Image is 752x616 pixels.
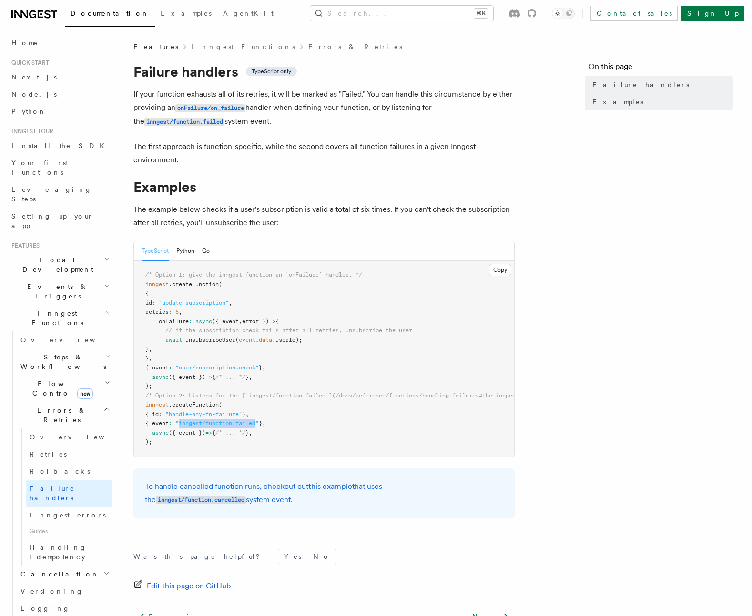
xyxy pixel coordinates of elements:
span: data [259,337,272,343]
span: inngest [145,401,169,408]
span: ({ event }) [169,429,205,436]
span: async [152,429,169,436]
span: Logging [20,605,70,612]
span: Handling idempotency [30,544,87,561]
a: inngest/function.cancelled [156,495,246,504]
a: Install the SDK [8,137,112,154]
span: Inngest Functions [8,308,103,328]
span: "update-subscription" [159,299,229,306]
button: Cancellation [17,566,112,583]
span: Overview [20,336,119,344]
a: this example [308,482,352,491]
span: : [169,364,172,371]
span: TypeScript only [252,68,291,75]
a: Documentation [65,3,155,27]
span: ({ event }) [169,374,205,380]
span: } [145,346,149,352]
span: { [275,318,279,325]
h1: Examples [133,178,515,195]
code: inngest/function.failed [144,118,224,126]
a: Rollbacks [26,463,112,480]
span: } [242,411,245,417]
h4: On this page [589,61,733,76]
span: await [165,337,182,343]
span: ({ event [212,318,239,325]
span: { [212,429,215,436]
span: , [245,411,249,417]
span: retries [145,308,169,315]
span: Local Development [8,255,104,274]
span: => [205,429,212,436]
span: , [262,364,265,371]
span: , [249,429,252,436]
span: } [145,355,149,362]
span: Install the SDK [11,142,110,149]
div: Errors & Retries [17,428,112,566]
span: unsubscribeUser [185,337,235,343]
a: Sign Up [681,6,744,21]
a: inngest/function.failed [144,117,224,126]
span: , [229,299,232,306]
span: ); [145,383,152,389]
span: 5 [175,308,179,315]
span: onFailure [159,318,189,325]
span: Python [11,108,46,115]
span: } [245,374,249,380]
a: Examples [589,93,733,110]
span: Next.js [11,73,57,81]
span: Failure handlers [30,485,75,502]
p: Was this page helpful? [133,552,266,561]
span: } [259,364,262,371]
span: , [179,308,182,315]
a: Your first Functions [8,154,112,181]
button: Errors & Retries [17,402,112,428]
span: .createFunction [169,401,219,408]
span: AgentKit [223,10,274,17]
span: => [269,318,275,325]
h1: Failure handlers [133,63,515,80]
span: } [245,429,249,436]
button: No [307,549,336,564]
span: Features [133,42,178,51]
span: : [159,411,162,417]
code: onFailure/on_failure [175,104,245,112]
span: Features [8,242,40,249]
span: error }) [242,318,269,325]
span: Versioning [20,587,83,595]
span: Home [11,38,38,48]
span: Overview [30,433,128,441]
span: => [205,374,212,380]
span: Leveraging Steps [11,186,92,203]
span: ( [235,337,239,343]
span: , [262,420,265,427]
span: Edit this page on GitHub [147,579,231,593]
span: "inngest/function.failed" [175,420,259,427]
a: Node.js [8,86,112,103]
a: Handling idempotency [26,539,112,566]
a: Errors & Retries [308,42,402,51]
a: Overview [17,331,112,348]
button: Yes [278,549,307,564]
a: Home [8,34,112,51]
span: Retries [30,450,67,458]
button: Go [202,241,210,261]
a: Versioning [17,583,112,600]
span: "handle-any-fn-failure" [165,411,242,417]
button: Copy [489,264,511,276]
p: The example below checks if a user's subscription is valid a total of six times. If you can't che... [133,203,515,229]
span: , [149,346,152,352]
span: Failure handlers [592,80,689,89]
span: .createFunction [169,281,219,288]
button: Python [176,241,194,261]
span: Guides [26,524,112,539]
span: : [152,299,155,306]
span: Events & Triggers [8,282,104,301]
span: } [259,420,262,427]
span: : [169,420,172,427]
span: async [195,318,212,325]
span: : [169,308,172,315]
span: , [149,355,152,362]
span: Rollbacks [30,467,90,475]
span: , [239,318,242,325]
span: { id [145,411,159,417]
